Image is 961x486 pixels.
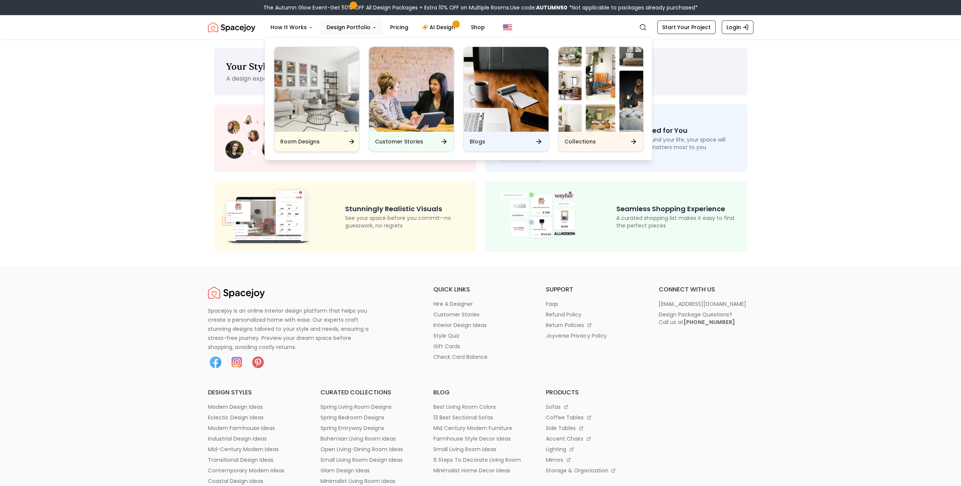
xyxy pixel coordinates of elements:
a: spring entryway designs [320,424,415,432]
a: mid-century modern ideas [208,445,303,453]
a: glam design ideas [320,467,415,474]
p: Your Style, Thoughtfully Designed [226,61,735,73]
p: modern farmhouse ideas [208,424,275,432]
a: AI Design [416,20,463,35]
p: side tables [546,424,576,432]
a: mirrors [546,456,641,464]
a: interior design ideas [433,321,528,329]
p: customer stories [433,311,480,318]
nav: Global [208,15,753,39]
p: best living room colors [433,403,496,411]
p: eclectic design ideas [208,414,264,421]
p: Personalized for You [616,125,741,136]
a: Instagram icon [229,355,244,370]
h6: design styles [208,388,303,397]
h6: products [546,388,641,397]
p: interior design ideas [433,321,487,329]
img: Spacejoy Logo [208,20,255,35]
a: coastal design ideas [208,477,303,485]
p: glam design ideas [320,467,370,474]
a: customer stories [433,311,528,318]
p: 6 steps to decorate living room [433,456,521,464]
p: Spacejoy is an online interior design platform that helps you create a personalized home with eas... [208,306,378,352]
p: contemporary modern ideas [208,467,284,474]
p: small living room ideas [433,445,496,453]
h6: blog [433,388,528,397]
a: bohemian living room ideas [320,435,415,442]
b: [PHONE_NUMBER] [683,318,735,326]
img: Spacejoy Logo [208,285,265,300]
span: Use code: [510,4,567,11]
p: storage & organization [546,467,608,474]
a: hire a designer [433,300,528,308]
a: sofas [546,403,641,411]
p: farmhouse style decor ideas [433,435,511,442]
a: Pricing [384,20,414,35]
a: industrial design ideas [208,435,303,442]
p: Seamless Shopping Experience [616,204,741,214]
a: Room DesignsRoom Designs [274,47,359,152]
span: *Not applicable to packages already purchased* [567,4,698,11]
a: joyverse privacy policy [546,332,641,340]
a: modern farmhouse ideas [208,424,303,432]
p: open living-dining room ideas [320,445,403,453]
h6: Customer Stories [375,138,423,145]
div: Design Package Questions? Call us at [659,311,735,326]
h6: quick links [433,285,528,294]
p: minimalist living room ideas [320,477,395,485]
b: AUTUMN50 [536,4,567,11]
p: mid century modern furniture [433,424,512,432]
a: 6 steps to decorate living room [433,456,528,464]
a: Spacejoy [208,285,265,300]
button: How It Works [264,20,319,35]
div: Design Portfolio [265,37,653,161]
a: spring living room designs [320,403,415,411]
nav: Main [264,20,491,35]
p: faqs [546,300,558,308]
a: faqs [546,300,641,308]
img: Design Experts [220,112,315,165]
a: small living room design ideas [320,456,415,464]
a: refund policy [546,311,641,318]
p: check card balance [433,353,488,361]
h6: Room Designs [280,138,320,145]
a: CollectionsCollections [558,47,644,152]
a: modern design ideas [208,403,303,411]
h6: support [546,285,641,294]
p: industrial design ideas [208,435,267,442]
p: joyverse privacy policy [546,332,606,340]
a: open living-dining room ideas [320,445,415,453]
p: mid-century modern ideas [208,445,279,453]
img: Room Designs [274,47,359,132]
p: gift cards [433,343,460,350]
h6: Blogs [470,138,485,145]
a: accent chairs [546,435,641,442]
h6: curated collections [320,388,415,397]
h6: Collections [564,138,596,145]
img: United States [503,23,512,32]
img: Customer Stories [369,47,454,132]
p: spring living room designs [320,403,392,411]
a: best living room colors [433,403,528,411]
a: side tables [546,424,641,432]
img: Pinterest icon [250,355,266,370]
a: Shop [465,20,491,35]
a: minimalist living room ideas [320,477,415,485]
a: Login [722,20,753,34]
img: Shop Design [491,190,586,243]
a: farmhouse style decor ideas [433,435,528,442]
p: return policies [546,321,584,329]
img: Facebook icon [208,355,223,370]
a: spring bedroom designs [320,414,415,421]
p: [EMAIL_ADDRESS][DOMAIN_NAME] [659,300,746,308]
p: Stunningly Realistic Visuals [345,204,470,214]
p: modern design ideas [208,403,263,411]
a: Customer StoriesCustomer Stories [369,47,454,152]
p: sofas [546,403,561,411]
a: Design Package Questions?Call us at[PHONE_NUMBER] [659,311,753,326]
a: Spacejoy [208,20,255,35]
a: mid century modern furniture [433,424,528,432]
a: small living room ideas [433,445,528,453]
a: lighting [546,445,641,453]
